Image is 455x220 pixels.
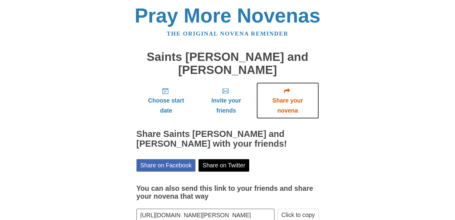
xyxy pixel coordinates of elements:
[263,96,313,116] span: Share your novena
[135,4,320,27] a: Pray More Novenas
[167,30,288,37] a: The original novena reminder
[196,82,256,119] a: Invite your friends
[136,51,319,76] h1: Saints [PERSON_NAME] and [PERSON_NAME]
[136,129,319,149] h2: Share Saints [PERSON_NAME] and [PERSON_NAME] with your friends!
[143,96,190,116] span: Choose start date
[198,159,249,172] a: Share on Twitter
[202,96,250,116] span: Invite your friends
[136,82,196,119] a: Choose start date
[136,159,196,172] a: Share on Facebook
[257,82,319,119] a: Share your novena
[136,185,319,200] h3: You can also send this link to your friends and share your novena that way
